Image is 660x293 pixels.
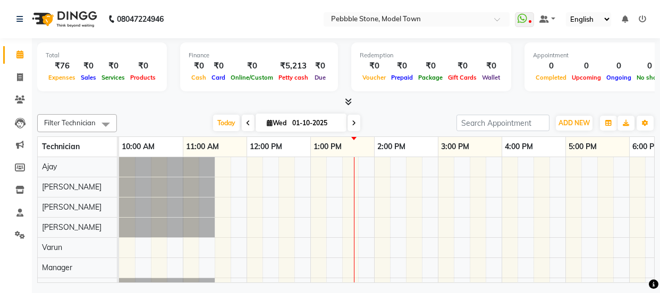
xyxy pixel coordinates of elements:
span: [PERSON_NAME] [42,202,101,212]
span: Services [99,74,128,81]
div: ₹0 [228,60,276,72]
span: Technician [42,142,80,151]
span: [PERSON_NAME] [42,182,101,192]
div: ₹0 [388,60,416,72]
a: 12:00 PM [247,139,285,154]
div: ₹0 [360,60,388,72]
span: Voucher [360,74,388,81]
a: 4:00 PM [502,139,536,154]
a: 3:00 PM [438,139,472,154]
span: Upcoming [569,74,604,81]
a: 10:00 AM [119,139,157,154]
img: logo [27,4,100,34]
span: Ongoing [604,74,634,81]
div: ₹0 [445,60,479,72]
span: [PERSON_NAME] [42,222,101,232]
span: Cash [189,74,209,81]
a: 11:00 AM [183,139,222,154]
span: Completed [533,74,569,81]
button: ADD NEW [556,116,593,131]
div: ₹0 [189,60,209,72]
span: Due [312,74,328,81]
div: Finance [189,51,329,60]
span: Ajay [42,162,57,171]
input: Search Appointment [456,115,549,131]
span: Products [128,74,158,81]
span: Sales [78,74,99,81]
div: Redemption [360,51,503,60]
div: ₹5,213 [276,60,311,72]
a: 1:00 PM [311,139,344,154]
span: Petty cash [276,74,311,81]
div: ₹0 [479,60,503,72]
div: 0 [533,60,569,72]
span: Filter Technician [44,118,96,127]
b: 08047224946 [117,4,164,34]
span: Card [209,74,228,81]
div: ₹0 [209,60,228,72]
span: Wallet [479,74,503,81]
div: ₹0 [78,60,99,72]
span: Wed [264,119,289,127]
a: 2:00 PM [375,139,408,154]
div: ₹0 [128,60,158,72]
span: ADD NEW [559,119,590,127]
div: Total [46,51,158,60]
span: Varun [42,243,62,252]
span: Manager [42,263,72,272]
div: ₹0 [99,60,128,72]
div: ₹0 [311,60,329,72]
div: ₹0 [416,60,445,72]
a: 5:00 PM [566,139,599,154]
span: Today [213,115,240,131]
input: 2025-10-01 [289,115,342,131]
div: 0 [604,60,634,72]
span: Prepaid [388,74,416,81]
div: 0 [569,60,604,72]
span: Online/Custom [228,74,276,81]
div: ₹76 [46,60,78,72]
span: Package [416,74,445,81]
span: Gift Cards [445,74,479,81]
span: Expenses [46,74,78,81]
